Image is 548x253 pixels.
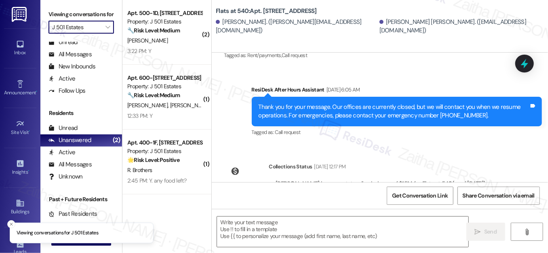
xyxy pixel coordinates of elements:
span: • [28,168,29,174]
div: Tagged as: [252,126,542,138]
label: Viewing conversations for [48,8,114,21]
div: Thank you for your message. Our offices are currently closed, but we will contact you when we res... [259,103,529,120]
i:  [475,229,481,235]
div: ResiDesk After Hours Assistant [252,85,542,97]
strong: 🔧 Risk Level: Medium [127,27,180,34]
i:  [105,24,110,30]
span: • [36,89,37,94]
span: • [29,128,30,134]
div: Apt. 400-1F, [STREET_ADDRESS] [127,138,202,147]
div: Follow Ups [48,87,86,95]
div: Active [48,74,76,83]
div: 3:22 PM: Y [127,47,151,55]
strong: 🔧 Risk Level: Medium [127,91,180,99]
button: Share Conversation via email [457,187,540,205]
div: Collections Status [269,162,312,171]
span: [PERSON_NAME] [127,102,170,109]
div: [PERSON_NAME] [PERSON_NAME]. ([EMAIL_ADDRESS][DOMAIN_NAME]) [379,18,542,35]
span: R. Brothers [127,166,152,174]
span: Send [484,227,497,236]
div: Apt. 600-[STREET_ADDRESS] [127,74,202,82]
div: All Messages [48,50,92,59]
div: Unread [48,38,78,47]
div: Unknown [48,172,83,181]
div: Apt. 500-1D, [STREET_ADDRESS] [127,9,202,17]
div: Unanswered [48,136,91,145]
img: ResiDesk Logo [12,7,28,22]
button: Close toast [7,220,15,228]
i:  [524,229,530,235]
a: Site Visit • [4,117,36,139]
div: 2:45 PM: Y. any food left? [127,177,186,184]
div: New Inbounds [48,62,95,71]
b: Flats at 540: Apt. [STREET_ADDRESS] [216,7,317,15]
div: Tagged as: [224,49,514,61]
span: [PERSON_NAME] [127,37,168,44]
div: [DATE] 12:17 PM [312,162,346,171]
div: [DATE] 6:05 AM [325,85,360,94]
div: [PERSON_NAME] has an outstanding balance of $1514 for Flats at 540 (as of [DATE]) [276,180,485,188]
div: Property: J 501 Estates [127,147,202,155]
span: [PERSON_NAME] [170,102,211,109]
div: Property: J 501 Estates [127,17,202,26]
button: Get Conversation Link [387,187,453,205]
div: (2) [111,134,122,147]
div: Unread [48,124,78,132]
a: Insights • [4,157,36,179]
a: Buildings [4,196,36,218]
span: Rent/payments , [247,52,282,59]
button: Send [466,223,506,241]
div: Past Residents [48,210,97,218]
span: Share Conversation via email [463,191,535,200]
div: [PERSON_NAME]. ([PERSON_NAME][EMAIL_ADDRESS][DOMAIN_NAME]) [216,18,377,35]
div: Property: J 501 Estates [127,82,202,91]
div: 12:33 PM: Y [127,112,152,119]
a: Inbox [4,37,36,59]
div: Residents [40,109,122,117]
div: Past + Future Residents [40,195,122,204]
input: All communities [52,21,101,34]
span: Call request [282,52,307,59]
div: All Messages [48,160,92,169]
p: Viewing conversations for J 501 Estates [17,230,98,237]
strong: 🌟 Risk Level: Positive [127,156,179,164]
div: Active [48,148,76,157]
span: Get Conversation Link [392,191,448,200]
span: Call request [275,129,300,136]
